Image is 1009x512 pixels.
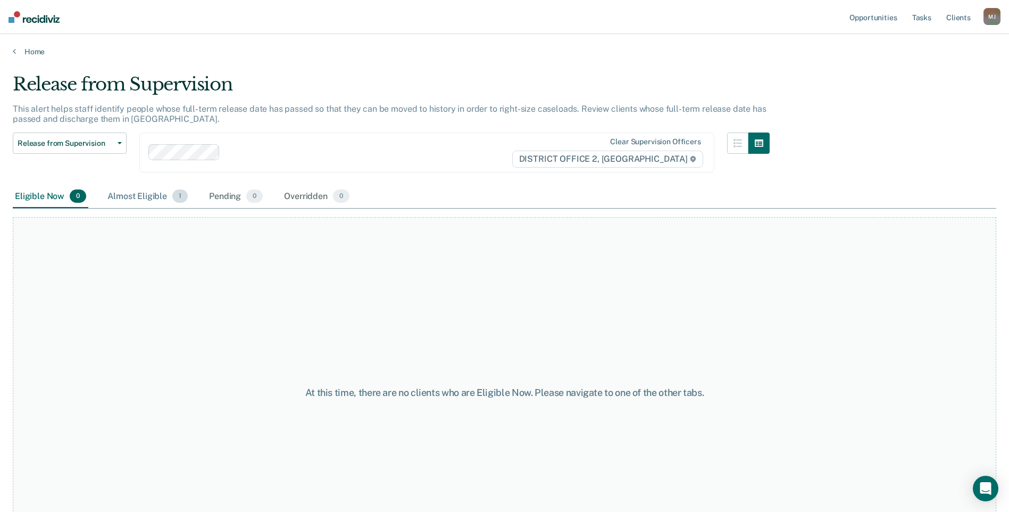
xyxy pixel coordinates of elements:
[333,189,349,203] span: 0
[512,151,703,168] span: DISTRICT OFFICE 2, [GEOGRAPHIC_DATA]
[13,104,766,124] p: This alert helps staff identify people whose full-term release date has passed so that they can b...
[13,133,127,154] button: Release from Supervision
[18,139,113,148] span: Release from Supervision
[9,11,60,23] img: Recidiviz
[13,185,88,209] div: Eligible Now0
[70,189,86,203] span: 0
[282,185,352,209] div: Overridden0
[13,47,996,56] a: Home
[973,476,998,501] div: Open Intercom Messenger
[259,387,751,399] div: At this time, there are no clients who are Eligible Now. Please navigate to one of the other tabs.
[207,185,265,209] div: Pending0
[105,185,190,209] div: Almost Eligible1
[983,8,1000,25] div: M J
[246,189,263,203] span: 0
[610,137,701,146] div: Clear supervision officers
[983,8,1000,25] button: MJ
[172,189,188,203] span: 1
[13,73,770,104] div: Release from Supervision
